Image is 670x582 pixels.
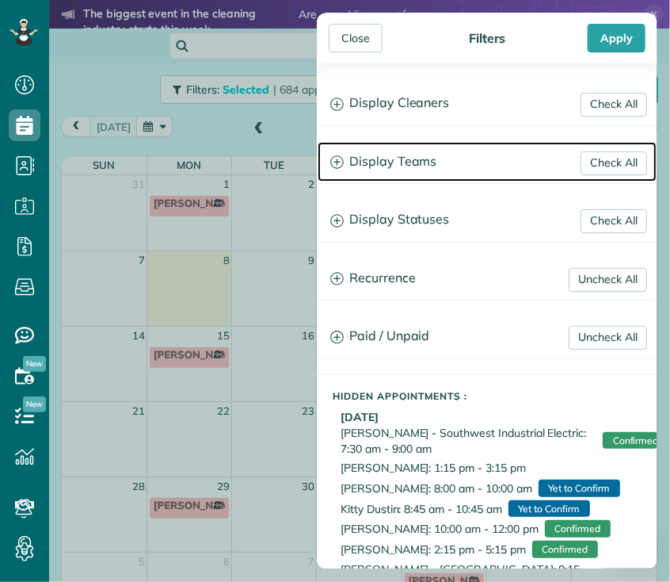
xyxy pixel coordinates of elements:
span: Yet to Confirm [508,500,590,518]
span: [PERSON_NAME]: 1:15 pm - 3:15 pm [341,460,526,476]
span: Cancelled [532,460,596,477]
a: Display Cleaners [318,83,657,124]
span: Yet to Confirm [539,480,620,497]
span: Confirmed [545,520,611,538]
span: Kitty Dustin: 8:45 am - 10:45 am [341,501,502,517]
span: [PERSON_NAME] - Southwest Industrial Electric: 7:30 am - 9:00 am [341,425,596,457]
b: [DATE] [341,410,379,424]
div: Filters [464,30,510,46]
a: Check All [581,151,647,175]
a: Display Statuses [318,200,657,240]
span: [PERSON_NAME]: 8:00 am - 10:00 am [341,481,532,496]
a: Display Teams [318,142,657,182]
a: Check All [581,209,647,233]
span: Confirmed [603,432,657,450]
h5: Hidden Appointments : [333,391,657,401]
div: Close [329,24,383,52]
a: Uncheck All [569,326,647,350]
span: [PERSON_NAME]: 10:00 am - 12:00 pm [341,521,539,537]
div: Apply [588,24,645,52]
a: Paid / Unpaid [318,316,657,357]
span: [PERSON_NAME]: 2:15 pm - 5:15 pm [341,542,526,557]
span: New [23,356,46,372]
span: Confirmed [532,541,598,558]
a: Uncheck All [569,268,647,292]
span: New [23,396,46,412]
a: Recurrence [318,258,657,299]
a: Check All [581,93,647,117]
